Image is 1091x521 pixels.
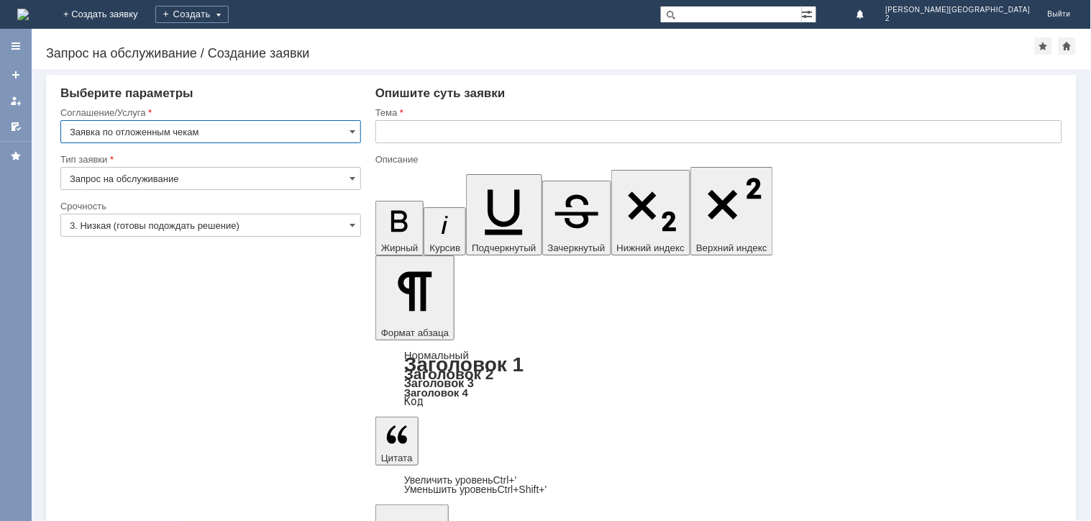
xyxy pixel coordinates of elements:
[46,46,1035,60] div: Запрос на обслуживание / Создание заявки
[611,170,691,255] button: Нижний индекс
[802,6,816,20] span: Расширенный поиск
[60,86,193,100] span: Выберите параметры
[375,476,1062,494] div: Цитата
[4,115,27,138] a: Мои согласования
[472,243,536,253] span: Подчеркнутый
[17,9,29,20] img: logo
[375,108,1059,117] div: Тема
[375,155,1059,164] div: Описание
[60,155,358,164] div: Тип заявки
[498,484,547,495] span: Ctrl+Shift+'
[617,243,685,253] span: Нижний индекс
[696,243,767,253] span: Верхний индекс
[17,9,29,20] a: Перейти на домашнюю страницу
[381,243,419,253] span: Жирный
[404,353,524,376] a: Заголовок 1
[429,243,460,253] span: Курсив
[381,327,449,338] span: Формат абзаца
[60,108,358,117] div: Соглашение/Услуга
[493,474,517,486] span: Ctrl+'
[375,417,419,466] button: Цитата
[466,174,542,255] button: Подчеркнутый
[886,6,1031,14] span: [PERSON_NAME][GEOGRAPHIC_DATA]
[424,207,466,255] button: Курсив
[381,453,413,463] span: Цитата
[60,201,358,211] div: Срочность
[404,395,424,408] a: Код
[375,201,424,255] button: Жирный
[548,243,606,253] span: Зачеркнутый
[404,366,494,382] a: Заголовок 2
[1059,37,1076,55] div: Сделать домашней страницей
[404,484,547,495] a: Decrease
[1035,37,1052,55] div: Добавить в избранное
[404,376,474,389] a: Заголовок 3
[404,386,468,399] a: Заголовок 4
[690,167,773,255] button: Верхний индекс
[404,349,469,361] a: Нормальный
[375,255,455,340] button: Формат абзаца
[542,181,611,255] button: Зачеркнутый
[375,86,506,100] span: Опишите суть заявки
[886,14,1031,23] span: 2
[375,350,1062,407] div: Формат абзаца
[155,6,229,23] div: Создать
[404,474,517,486] a: Increase
[4,63,27,86] a: Создать заявку
[4,89,27,112] a: Мои заявки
